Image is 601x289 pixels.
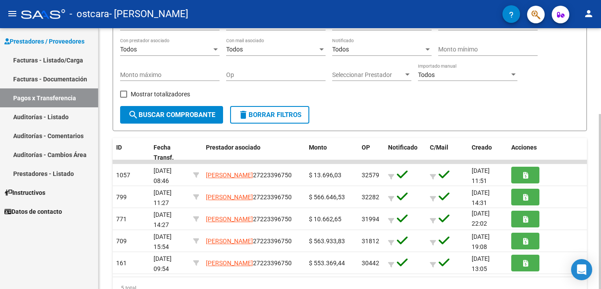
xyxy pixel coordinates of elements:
[206,216,292,223] span: 27223396750
[238,110,249,120] mat-icon: delete
[472,255,490,272] span: [DATE] 13:05
[4,37,84,46] span: Prestadores / Proveedores
[206,144,260,151] span: Prestador asociado
[116,216,127,223] span: 771
[388,144,418,151] span: Notificado
[508,138,587,167] datatable-header-cell: Acciones
[309,260,345,267] span: $ 553.369,44
[309,172,341,179] span: $ 13.696,03
[385,138,426,167] datatable-header-cell: Notificado
[206,260,292,267] span: 27223396750
[206,172,253,179] span: [PERSON_NAME]
[206,194,253,201] span: [PERSON_NAME]
[362,216,379,223] span: 31994
[472,167,490,184] span: [DATE] 11:51
[305,138,358,167] datatable-header-cell: Monto
[113,138,150,167] datatable-header-cell: ID
[472,144,492,151] span: Creado
[154,233,172,250] span: [DATE] 15:54
[230,106,309,124] button: Borrar Filtros
[120,106,223,124] button: Buscar Comprobante
[154,211,172,228] span: [DATE] 14:27
[4,188,45,198] span: Instructivos
[128,111,215,119] span: Buscar Comprobante
[468,138,508,167] datatable-header-cell: Creado
[150,138,190,167] datatable-header-cell: Fecha Transf.
[206,194,292,201] span: 27223396750
[109,4,188,24] span: - [PERSON_NAME]
[116,172,130,179] span: 1057
[206,238,253,245] span: [PERSON_NAME]
[426,138,468,167] datatable-header-cell: C/Mail
[116,260,127,267] span: 161
[128,110,139,120] mat-icon: search
[362,172,379,179] span: 32579
[116,194,127,201] span: 799
[528,20,537,29] button: Open calendar
[206,216,253,223] span: [PERSON_NAME]
[4,207,62,216] span: Datos de contacto
[154,167,172,184] span: [DATE] 08:46
[583,8,594,19] mat-icon: person
[472,210,490,227] span: [DATE] 22:02
[418,71,435,78] span: Todos
[430,144,448,151] span: C/Mail
[154,189,172,206] span: [DATE] 11:27
[131,89,190,99] span: Mostrar totalizadores
[226,46,243,53] span: Todos
[571,259,592,280] div: Open Intercom Messenger
[206,238,292,245] span: 27223396750
[309,216,341,223] span: $ 10.662,65
[362,144,370,151] span: OP
[116,144,122,151] span: ID
[332,71,403,79] span: Seleccionar Prestador
[332,46,349,53] span: Todos
[154,144,174,161] span: Fecha Transf.
[206,260,253,267] span: [PERSON_NAME]
[309,144,327,151] span: Monto
[472,233,490,250] span: [DATE] 19:08
[472,189,490,206] span: [DATE] 14:31
[511,144,537,151] span: Acciones
[70,4,109,24] span: - ostcara
[362,238,379,245] span: 31812
[362,260,379,267] span: 30442
[309,194,345,201] span: $ 566.646,53
[120,46,137,53] span: Todos
[154,255,172,272] span: [DATE] 09:54
[7,8,18,19] mat-icon: menu
[202,138,305,167] datatable-header-cell: Prestador asociado
[309,238,345,245] span: $ 563.933,83
[238,111,301,119] span: Borrar Filtros
[362,194,379,201] span: 32282
[358,138,385,167] datatable-header-cell: OP
[206,172,292,179] span: 27223396750
[116,238,127,245] span: 709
